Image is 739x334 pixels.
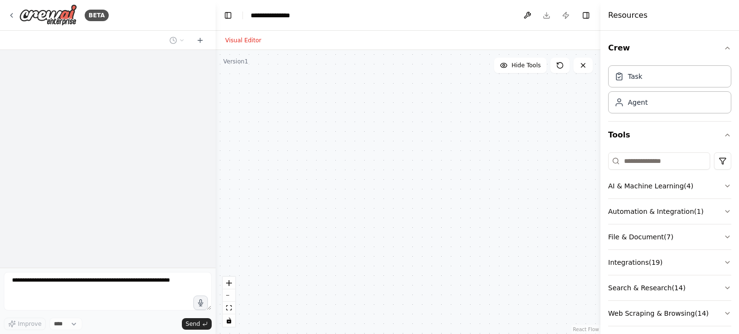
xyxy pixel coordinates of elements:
[573,327,599,332] a: React Flow attribution
[166,35,189,46] button: Switch to previous chat
[608,173,731,198] button: AI & Machine Learning(4)
[186,320,200,328] span: Send
[608,122,731,148] button: Tools
[608,301,731,326] button: Web Scraping & Browsing(14)
[608,250,731,275] button: Integrations(19)
[494,58,547,73] button: Hide Tools
[192,35,208,46] button: Start a new chat
[608,148,731,334] div: Tools
[251,11,290,20] nav: breadcrumb
[608,10,648,21] h4: Resources
[223,277,235,289] button: zoom in
[4,318,46,330] button: Improve
[608,224,731,249] button: File & Document(7)
[223,58,248,65] div: Version 1
[193,296,208,310] button: Click to speak your automation idea
[221,9,235,22] button: Hide left sidebar
[628,98,648,107] div: Agent
[511,62,541,69] span: Hide Tools
[18,320,41,328] span: Improve
[223,289,235,302] button: zoom out
[182,318,212,330] button: Send
[608,62,731,121] div: Crew
[579,9,593,22] button: Hide right sidebar
[223,277,235,327] div: React Flow controls
[19,4,77,26] img: Logo
[608,35,731,62] button: Crew
[219,35,267,46] button: Visual Editor
[223,302,235,314] button: fit view
[85,10,109,21] div: BETA
[608,199,731,224] button: Automation & Integration(1)
[608,275,731,300] button: Search & Research(14)
[223,314,235,327] button: toggle interactivity
[628,72,642,81] div: Task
